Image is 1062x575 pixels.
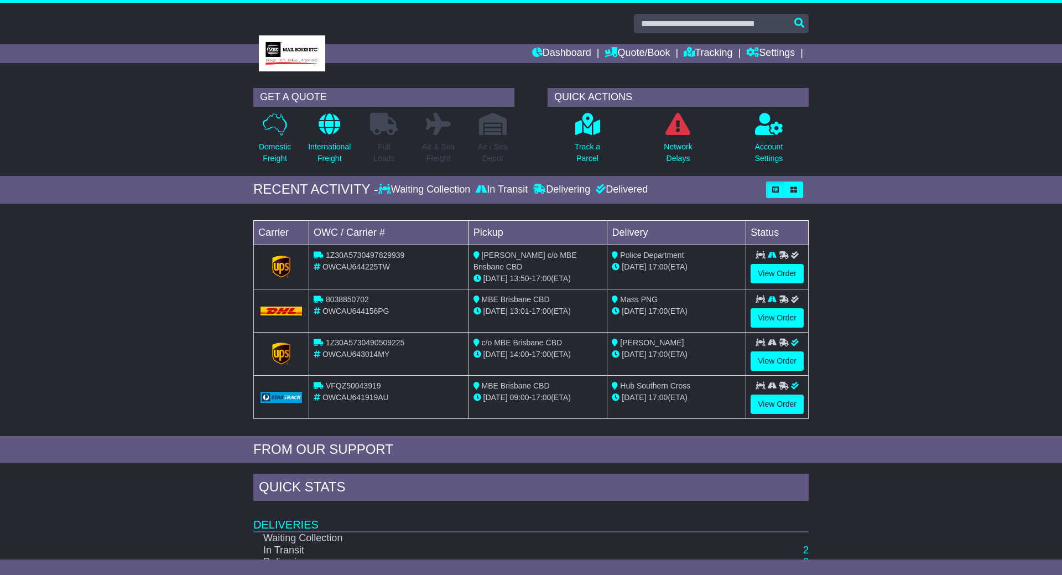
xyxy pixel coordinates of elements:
[253,545,684,557] td: In Transit
[751,308,804,328] a: View Order
[746,44,795,63] a: Settings
[483,350,508,359] span: [DATE]
[620,338,684,347] span: [PERSON_NAME]
[754,112,784,170] a: AccountSettings
[746,220,809,245] td: Status
[322,307,389,315] span: OWCAU644156PG
[322,350,389,359] span: OWCAU643014MY
[326,251,404,260] span: 1Z30A5730497829939
[473,392,603,403] div: - (ETA)
[473,251,577,271] span: [PERSON_NAME] c/o MBE Brisbane CBD
[422,141,455,164] p: Air & Sea Freight
[482,338,563,347] span: c/o MBE Brisbane CBD
[483,307,508,315] span: [DATE]
[309,220,469,245] td: OWC / Carrier #
[473,305,603,317] div: - (ETA)
[370,141,398,164] p: Full Loads
[620,295,658,304] span: Mass PNG
[483,274,508,283] span: [DATE]
[622,350,646,359] span: [DATE]
[575,141,600,164] p: Track a Parcel
[473,349,603,360] div: - (ETA)
[532,307,551,315] span: 17:00
[620,381,690,390] span: Hub Southern Cross
[593,184,648,196] div: Delivered
[258,112,291,170] a: DomesticFreight
[803,556,809,567] a: 0
[532,274,551,283] span: 17:00
[308,141,351,164] p: International Freight
[253,182,378,198] div: RECENT ACTIVITY -
[622,262,646,271] span: [DATE]
[253,88,514,107] div: GET A QUOTE
[482,381,550,390] span: MBE Brisbane CBD
[751,264,804,283] a: View Order
[253,556,684,568] td: Delivering
[548,88,809,107] div: QUICK ACTIONS
[473,184,530,196] div: In Transit
[272,343,291,365] img: GetCarrierServiceLogo
[622,393,646,402] span: [DATE]
[684,44,732,63] a: Tracking
[261,392,302,403] img: GetCarrierServiceLogo
[510,393,529,402] span: 09:00
[478,141,508,164] p: Air / Sea Depot
[326,338,404,347] span: 1Z30A5730490509225
[261,307,302,315] img: DHL.png
[620,251,684,260] span: Police Department
[253,504,809,532] td: Deliveries
[648,350,668,359] span: 17:00
[664,141,692,164] p: Network Delays
[532,44,591,63] a: Dashboard
[482,295,550,304] span: MBE Brisbane CBD
[322,393,389,402] span: OWCAU641919AU
[378,184,473,196] div: Waiting Collection
[259,141,291,164] p: Domestic Freight
[326,381,381,390] span: VFQZ50043919
[612,305,741,317] div: (ETA)
[612,261,741,273] div: (ETA)
[326,295,369,304] span: 8038850702
[648,262,668,271] span: 17:00
[253,474,809,504] div: Quick Stats
[532,393,551,402] span: 17:00
[253,532,684,545] td: Waiting Collection
[468,220,607,245] td: Pickup
[530,184,593,196] div: Delivering
[612,349,741,360] div: (ETA)
[510,274,529,283] span: 13:50
[532,350,551,359] span: 17:00
[259,35,325,71] img: MBE Brisbane CBD
[253,442,809,458] div: FROM OUR SUPPORT
[612,392,741,403] div: (ETA)
[308,112,351,170] a: InternationalFreight
[473,273,603,284] div: - (ETA)
[254,220,309,245] td: Carrier
[622,307,646,315] span: [DATE]
[510,350,529,359] span: 14:00
[607,220,746,245] td: Delivery
[483,393,508,402] span: [DATE]
[755,141,783,164] p: Account Settings
[803,545,809,556] a: 2
[574,112,601,170] a: Track aParcel
[648,307,668,315] span: 17:00
[751,395,804,414] a: View Order
[648,393,668,402] span: 17:00
[322,262,390,271] span: OWCAU644225TW
[663,112,693,170] a: NetworkDelays
[605,44,670,63] a: Quote/Book
[272,256,291,278] img: GetCarrierServiceLogo
[510,307,529,315] span: 13:01
[751,351,804,371] a: View Order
